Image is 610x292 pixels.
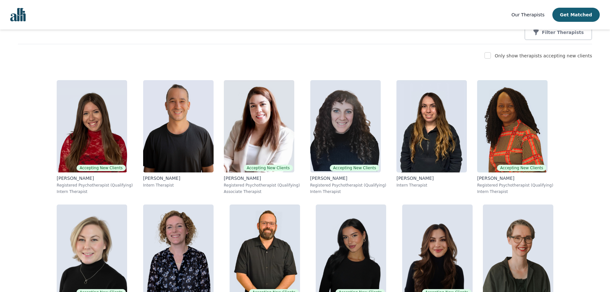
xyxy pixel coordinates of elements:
button: Get Matched [552,8,600,22]
span: Accepting New Clients [244,165,293,171]
p: Intern Therapist [310,189,386,194]
img: Mariangela_Servello [396,80,467,172]
p: Filter Therapists [542,29,584,36]
a: Alisha_LevineAccepting New Clients[PERSON_NAME]Registered Psychotherapist (Qualifying)Intern Ther... [52,75,138,199]
a: Shira_BlakeAccepting New Clients[PERSON_NAME]Registered Psychotherapist (Qualifying)Intern Therapist [305,75,392,199]
img: Kavon_Banejad [143,80,214,172]
img: Grace_Nyamweya [477,80,548,172]
p: [PERSON_NAME] [57,175,133,181]
p: [PERSON_NAME] [477,175,553,181]
span: Accepting New Clients [497,165,546,171]
img: Ava_Pouyandeh [224,80,294,172]
p: Intern Therapist [396,183,467,188]
button: Filter Therapists [525,25,592,40]
p: Intern Therapist [477,189,553,194]
img: Alisha_Levine [57,80,127,172]
a: Kavon_Banejad[PERSON_NAME]Intern Therapist [138,75,219,199]
p: [PERSON_NAME] [224,175,300,181]
p: [PERSON_NAME] [310,175,386,181]
img: Shira_Blake [310,80,381,172]
a: Grace_NyamweyaAccepting New Clients[PERSON_NAME]Registered Psychotherapist (Qualifying)Intern The... [472,75,558,199]
p: Registered Psychotherapist (Qualifying) [224,183,300,188]
p: Registered Psychotherapist (Qualifying) [57,183,133,188]
a: Mariangela_Servello[PERSON_NAME]Intern Therapist [391,75,472,199]
label: Only show therapists accepting new clients [495,53,592,58]
p: [PERSON_NAME] [396,175,467,181]
img: alli logo [10,8,26,21]
a: Ava_PouyandehAccepting New Clients[PERSON_NAME]Registered Psychotherapist (Qualifying)Associate T... [219,75,305,199]
span: Accepting New Clients [330,165,379,171]
p: Registered Psychotherapist (Qualifying) [477,183,553,188]
p: Intern Therapist [143,183,214,188]
span: Our Therapists [511,12,544,17]
p: Registered Psychotherapist (Qualifying) [310,183,386,188]
p: [PERSON_NAME] [143,175,214,181]
a: Our Therapists [511,11,544,19]
p: Associate Therapist [224,189,300,194]
p: Intern Therapist [57,189,133,194]
span: Accepting New Clients [77,165,126,171]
